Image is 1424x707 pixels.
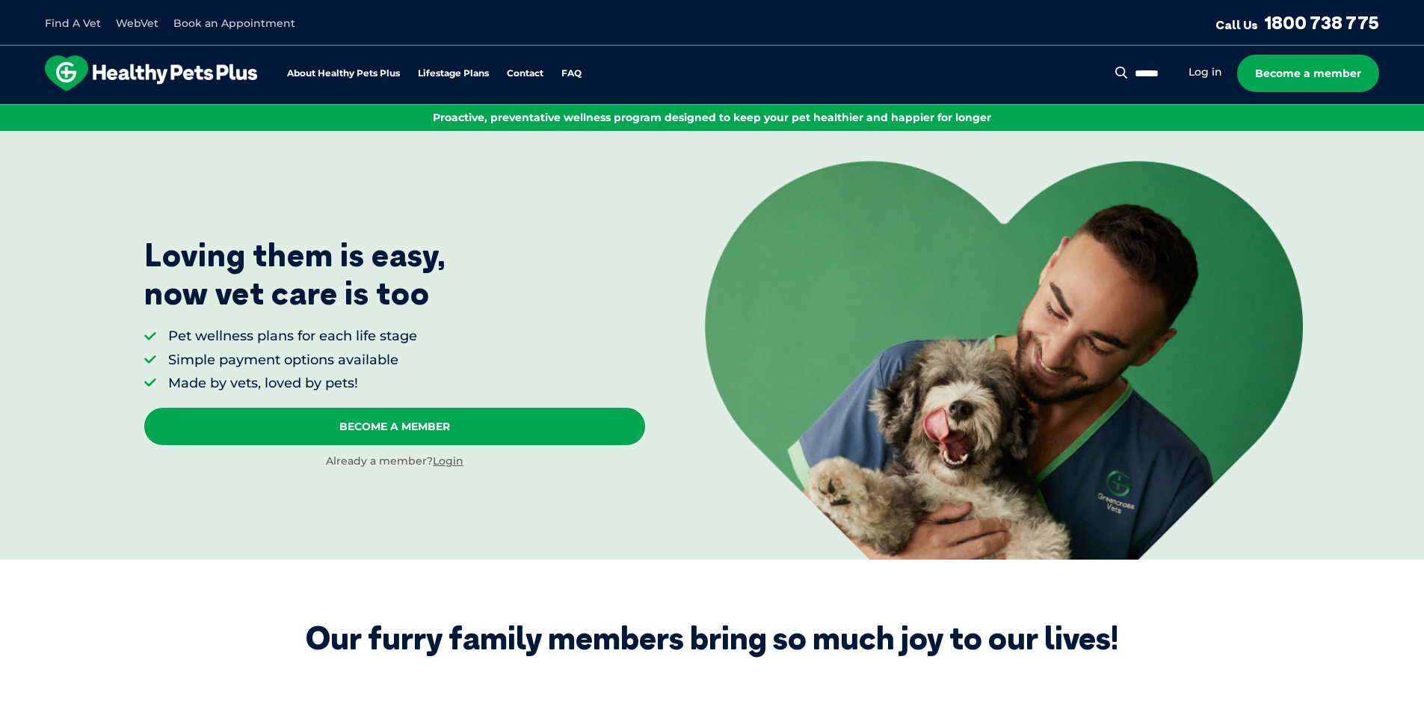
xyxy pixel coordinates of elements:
[1215,11,1379,34] a: Call Us1800 738 775
[1215,17,1258,32] span: Call Us
[45,16,101,30] a: Find A Vet
[1189,65,1222,79] a: Log in
[168,374,417,393] li: Made by vets, loved by pets!
[561,69,582,79] a: FAQ
[144,236,446,312] p: Loving them is easy, now vet care is too
[287,69,400,79] a: About Healthy Pets Plus
[306,619,1118,657] div: Our furry family members bring so much joy to our lives!
[1112,65,1131,80] button: Search
[1237,55,1379,92] a: Become a member
[433,111,991,124] span: Proactive, preventative wellness program designed to keep your pet healthier and happier for longer
[45,55,257,91] img: hpp-logo
[433,454,463,468] a: Login
[173,16,295,30] a: Book an Appointment
[507,69,543,79] a: Contact
[144,408,645,445] a: Become A Member
[116,16,158,30] a: WebVet
[168,327,417,346] li: Pet wellness plans for each life stage
[418,69,489,79] a: Lifestage Plans
[168,351,417,370] li: Simple payment options available
[705,161,1303,559] img: <p>Loving them is easy, <br /> now vet care is too</p>
[144,454,645,469] div: Already a member?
